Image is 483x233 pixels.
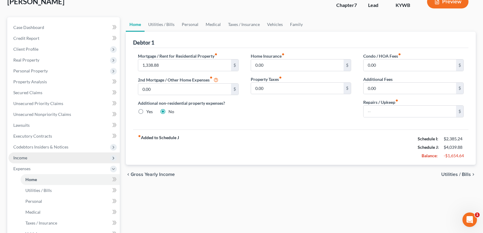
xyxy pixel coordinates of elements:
[354,2,357,8] span: 7
[422,153,438,158] strong: Balance:
[13,36,39,41] span: Credit Report
[138,100,238,106] label: Additional non-residential property expenses?
[8,76,120,87] a: Property Analysis
[13,90,42,95] span: Secured Claims
[21,207,120,218] a: Medical
[8,109,120,120] a: Unsecured Nonpriority Claims
[251,59,344,71] input: --
[138,59,231,71] input: --
[131,172,175,177] span: Gross Yearly Income
[138,84,231,95] input: --
[145,17,178,32] a: Utilities / Bills
[168,109,174,115] label: No
[138,53,217,59] label: Mortgage / Rent for Residential Property
[138,76,218,83] label: 2nd Mortgage / Other Home Expenses
[363,76,393,82] label: Additional Fees
[13,144,68,149] span: Codebtors Insiders & Notices
[133,39,154,46] div: Debtor 1
[13,166,31,171] span: Expenses
[138,135,179,160] strong: Added to Schedule J
[251,83,344,94] input: --
[8,22,120,33] a: Case Dashboard
[13,123,30,128] span: Lawsuits
[444,136,464,142] div: $2,385.24
[25,188,52,193] span: Utilities / Bills
[279,76,282,79] i: fiber_manual_record
[441,172,476,177] button: Utilities / Bills chevron_right
[8,131,120,142] a: Executory Contracts
[456,106,463,117] div: $
[13,46,38,52] span: Client Profile
[456,59,463,71] div: $
[13,101,63,106] span: Unsecured Priority Claims
[364,83,456,94] input: --
[231,59,238,71] div: $
[475,212,480,217] span: 1
[8,87,120,98] a: Secured Claims
[25,199,42,204] span: Personal
[418,136,438,141] strong: Schedule I:
[344,59,351,71] div: $
[25,209,41,215] span: Medical
[444,153,464,159] div: -$1,654.64
[13,133,52,139] span: Executory Contracts
[224,17,263,32] a: Taxes / Insurance
[263,17,286,32] a: Vehicles
[13,57,39,62] span: Real Property
[126,172,175,177] button: chevron_left Gross Yearly Income
[138,135,141,138] i: fiber_manual_record
[398,53,401,56] i: fiber_manual_record
[202,17,224,32] a: Medical
[364,106,456,117] input: --
[462,212,477,227] iframe: Intercom live chat
[126,17,145,32] a: Home
[471,172,476,177] i: chevron_right
[25,177,37,182] span: Home
[13,25,44,30] span: Case Dashboard
[456,83,463,94] div: $
[214,53,217,56] i: fiber_manual_record
[13,112,71,117] span: Unsecured Nonpriority Claims
[395,99,398,102] i: fiber_manual_record
[8,98,120,109] a: Unsecured Priority Claims
[444,144,464,150] div: $4,039.88
[336,2,358,9] div: Chapter
[251,76,282,82] label: Property Taxes
[21,185,120,196] a: Utilities / Bills
[146,109,153,115] label: Yes
[13,79,47,84] span: Property Analysis
[363,99,398,105] label: Repairs / Upkeep
[178,17,202,32] a: Personal
[441,172,471,177] span: Utilities / Bills
[363,53,401,59] label: Condo / HOA Fees
[286,17,306,32] a: Family
[8,120,120,131] a: Lawsuits
[21,196,120,207] a: Personal
[282,53,285,56] i: fiber_manual_record
[21,218,120,228] a: Taxes / Insurance
[251,53,285,59] label: Home Insurance
[210,76,213,79] i: fiber_manual_record
[13,155,27,160] span: Income
[13,68,48,73] span: Personal Property
[231,84,238,95] div: $
[21,174,120,185] a: Home
[418,145,439,150] strong: Schedule J:
[25,220,57,225] span: Taxes / Insurance
[364,59,456,71] input: --
[344,83,351,94] div: $
[368,2,386,9] div: Lead
[126,172,131,177] i: chevron_left
[396,2,417,9] div: KYWB
[8,33,120,44] a: Credit Report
